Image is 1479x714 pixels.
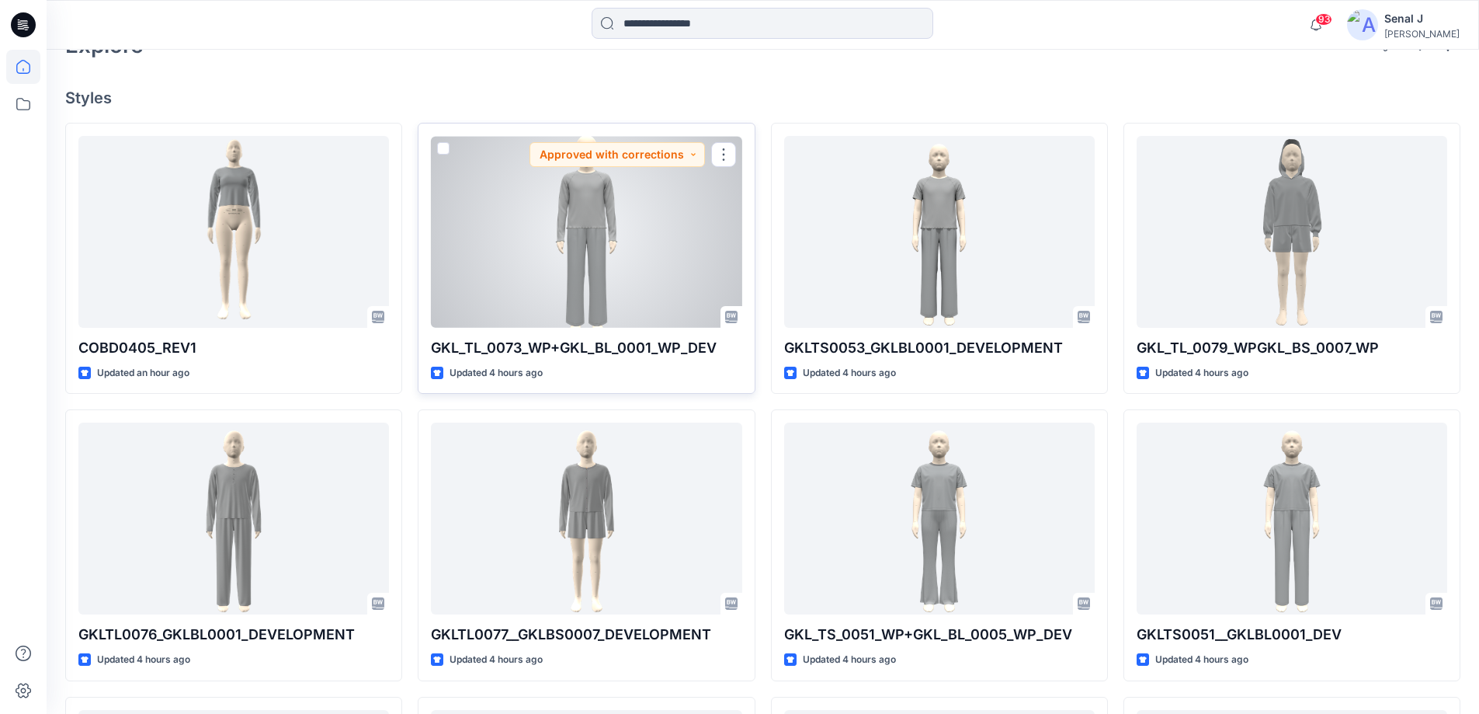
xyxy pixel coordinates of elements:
a: GKL_TL_0073_WP+GKL_BL_0001_WP_DEV [431,136,741,328]
p: GKLTL0076_GKLBL0001_DEVELOPMENT [78,624,389,646]
p: Updated 4 hours ago [803,652,896,668]
p: GKLTS0051__GKLBL0001_DEV [1137,624,1447,646]
p: Updated 4 hours ago [1155,652,1248,668]
p: GKLTS0053_GKLBL0001_DEVELOPMENT [784,337,1095,359]
h4: Styles [65,89,1460,107]
p: GKL_TS_0051_WP+GKL_BL_0005_WP_DEV [784,624,1095,646]
span: 93 [1315,13,1332,26]
div: Senal J [1384,9,1460,28]
p: COBD0405_REV1 [78,337,389,359]
p: Updated 4 hours ago [450,652,543,668]
a: GKLTL0077__GKLBS0007_DEVELOPMENT [431,423,741,615]
a: GKLTL0076_GKLBL0001_DEVELOPMENT [78,423,389,615]
h2: Explore [65,33,144,57]
p: Updated 4 hours ago [1155,365,1248,381]
a: GKLTS0051__GKLBL0001_DEV [1137,423,1447,615]
p: Updated 4 hours ago [450,365,543,381]
p: Updated 4 hours ago [803,365,896,381]
a: COBD0405_REV1 [78,136,389,328]
div: [PERSON_NAME] [1384,28,1460,40]
p: GKLTL0077__GKLBS0007_DEVELOPMENT [431,624,741,646]
p: GKL_TL_0073_WP+GKL_BL_0001_WP_DEV [431,337,741,359]
a: GKLTS0053_GKLBL0001_DEVELOPMENT [784,136,1095,328]
p: GKL_TL_0079_WPGKL_BS_0007_WP [1137,337,1447,359]
p: Updated an hour ago [97,365,189,381]
img: avatar [1347,9,1378,40]
p: Updated 4 hours ago [97,652,190,668]
a: GKL_TS_0051_WP+GKL_BL_0005_WP_DEV [784,423,1095,615]
a: GKL_TL_0079_WPGKL_BS_0007_WP [1137,136,1447,328]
